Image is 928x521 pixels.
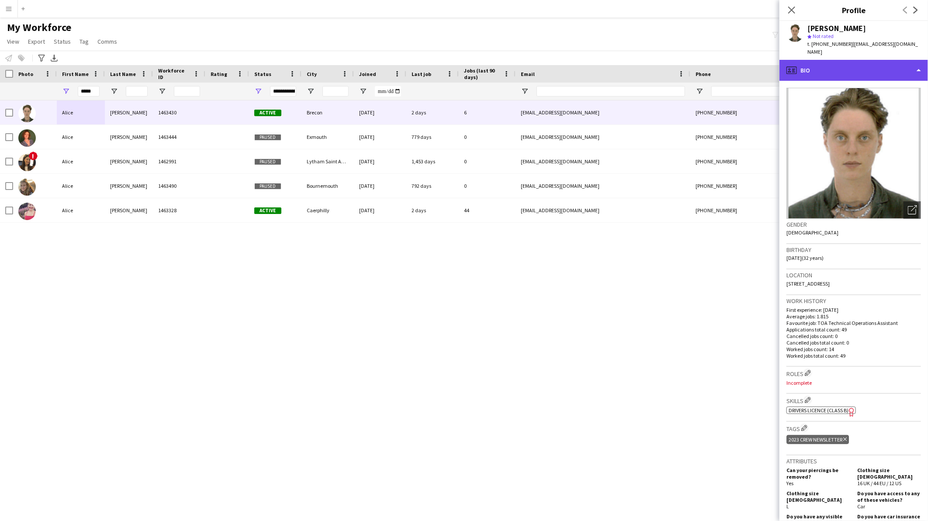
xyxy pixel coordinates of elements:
[786,88,921,219] img: Crew avatar or photo
[786,467,850,480] h5: Can your piercings be removed?
[459,198,516,222] div: 44
[49,53,59,63] app-action-btn: Export XLSX
[516,174,690,198] div: [EMAIL_ADDRESS][DOMAIN_NAME]
[786,313,921,320] p: Average jobs: 1.815
[786,229,838,236] span: [DEMOGRAPHIC_DATA]
[696,87,703,95] button: Open Filter Menu
[7,21,71,34] span: My Workforce
[18,71,33,77] span: Photo
[301,198,354,222] div: Caerphilly
[50,36,74,47] a: Status
[786,221,921,228] h3: Gender
[28,38,45,45] span: Export
[105,174,153,198] div: [PERSON_NAME]
[807,41,918,55] span: | [EMAIL_ADDRESS][DOMAIN_NAME]
[354,149,406,173] div: [DATE]
[105,149,153,173] div: [PERSON_NAME]
[406,174,459,198] div: 792 days
[54,38,71,45] span: Status
[786,246,921,254] h3: Birthday
[307,87,315,95] button: Open Filter Menu
[857,503,865,510] span: Car
[786,457,921,465] h3: Attributes
[779,4,928,16] h3: Profile
[786,346,921,352] p: Worked jobs count: 14
[786,480,793,486] span: Yes
[158,67,190,80] span: Workforce ID
[690,174,802,198] div: [PHONE_NUMBER]
[153,149,205,173] div: 1462991
[254,110,281,116] span: Active
[29,152,38,160] span: !
[97,38,117,45] span: Comms
[354,100,406,124] div: [DATE]
[857,480,901,486] span: 16 UK / 44 EU / 12 US
[690,100,802,124] div: [PHONE_NUMBER]
[779,60,928,81] div: Bio
[786,490,850,503] h5: Clothing size [DEMOGRAPHIC_DATA]
[57,100,105,124] div: Alice
[690,198,802,222] div: [PHONE_NUMBER]
[153,100,205,124] div: 1463430
[3,36,23,47] a: View
[786,271,921,279] h3: Location
[690,125,802,149] div: [PHONE_NUMBER]
[62,87,70,95] button: Open Filter Menu
[110,71,136,77] span: Last Name
[406,198,459,222] div: 2 days
[301,149,354,173] div: Lytham Saint Annes
[711,86,797,97] input: Phone Filter Input
[516,125,690,149] div: [EMAIL_ADDRESS][DOMAIN_NAME]
[375,86,401,97] input: Joined Filter Input
[857,490,921,503] h5: Do you have access to any of these vehicles?
[521,71,535,77] span: Email
[406,149,459,173] div: 1,453 days
[254,87,262,95] button: Open Filter Menu
[153,125,205,149] div: 1463444
[57,149,105,173] div: Alice
[786,326,921,333] p: Applications total count: 49
[78,86,100,97] input: First Name Filter Input
[516,100,690,124] div: [EMAIL_ADDRESS][DOMAIN_NAME]
[786,255,824,261] span: [DATE] (32 years)
[786,503,789,510] span: L
[105,198,153,222] div: [PERSON_NAME]
[36,53,47,63] app-action-btn: Advanced filters
[786,320,921,326] p: Favourite job: TOA Technical Operations Assistant
[412,71,431,77] span: Last job
[789,407,848,414] span: Drivers Licence (Class B)
[786,339,921,346] p: Cancelled jobs total count: 0
[76,36,92,47] a: Tag
[57,174,105,198] div: Alice
[359,71,376,77] span: Joined
[786,297,921,305] h3: Work history
[18,129,36,147] img: Alice Escott
[354,125,406,149] div: [DATE]
[521,87,529,95] button: Open Filter Menu
[57,198,105,222] div: Alice
[174,86,200,97] input: Workforce ID Filter Input
[459,100,516,124] div: 6
[254,71,271,77] span: Status
[786,435,849,444] div: 2023 crew newsletter
[516,198,690,222] div: [EMAIL_ADDRESS][DOMAIN_NAME]
[406,100,459,124] div: 2 days
[254,159,281,165] span: Paused
[80,38,89,45] span: Tag
[18,203,36,220] img: Alice Sylvester
[301,174,354,198] div: Bournemouth
[354,174,406,198] div: [DATE]
[359,87,367,95] button: Open Filter Menu
[105,125,153,149] div: [PERSON_NAME]
[690,149,802,173] div: [PHONE_NUMBER]
[322,86,349,97] input: City Filter Input
[406,125,459,149] div: 779 days
[126,86,148,97] input: Last Name Filter Input
[18,178,36,196] img: Alice Sutton
[158,87,166,95] button: Open Filter Menu
[786,369,921,378] h3: Roles
[516,149,690,173] div: [EMAIL_ADDRESS][DOMAIN_NAME]
[786,424,921,433] h3: Tags
[786,396,921,405] h3: Skills
[105,100,153,124] div: [PERSON_NAME]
